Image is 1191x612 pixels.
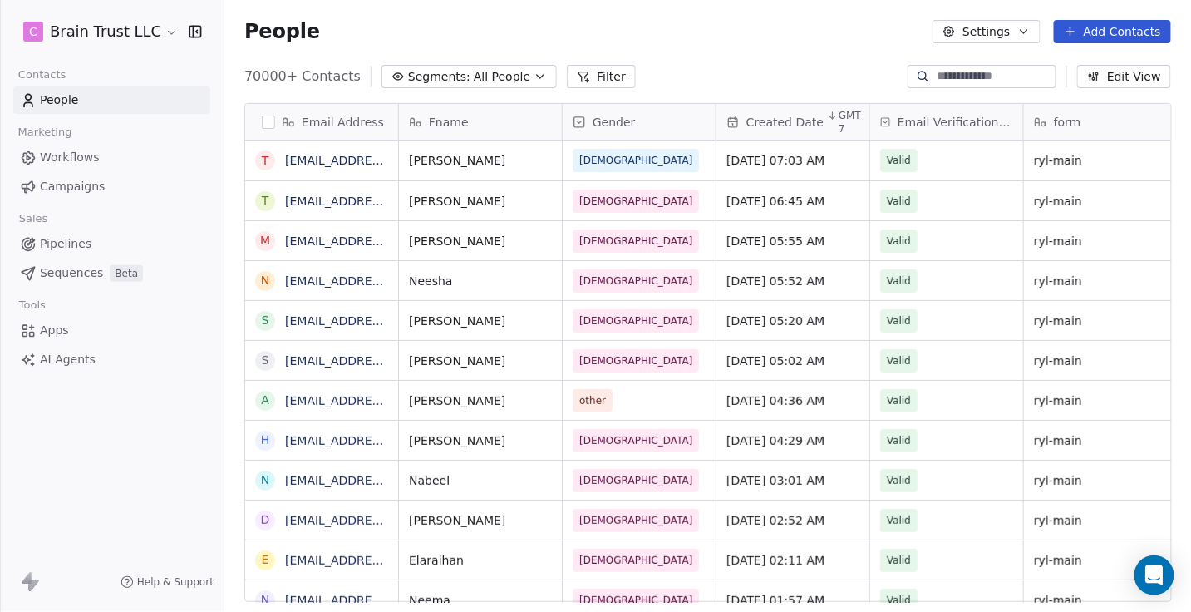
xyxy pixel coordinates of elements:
a: People [13,86,210,114]
span: [DATE] 02:52 AM [726,512,859,529]
span: [PERSON_NAME] [409,233,552,249]
span: Fname [429,114,469,131]
span: ryl-main [1034,472,1167,489]
span: [DEMOGRAPHIC_DATA] [579,472,692,489]
span: ryl-main [1034,313,1167,329]
a: [EMAIL_ADDRESS][PERSON_NAME][DOMAIN_NAME] [285,274,585,288]
span: GMT-7 [839,109,866,136]
div: d [261,511,270,529]
a: Campaigns [13,173,210,200]
div: S [262,352,269,369]
span: ryl-main [1034,392,1167,409]
span: Elaraihan [409,552,552,569]
a: Help & Support [121,575,214,589]
span: [PERSON_NAME] [409,152,552,169]
span: Workflows [40,149,100,166]
div: Email Verification Status [870,104,1023,140]
a: Apps [13,317,210,344]
span: Valid [887,193,911,210]
button: Settings [933,20,1040,43]
a: [EMAIL_ADDRESS][DOMAIN_NAME] [285,354,489,368]
span: ryl-main [1034,353,1167,369]
span: [DATE] 01:57 AM [726,592,859,609]
div: t [262,152,269,170]
span: Campaigns [40,178,105,195]
div: m [260,232,270,249]
span: ryl-main [1034,273,1167,289]
span: Valid [887,552,911,569]
span: [DATE] 03:01 AM [726,472,859,489]
span: Email Verification Status [898,114,1013,131]
span: [DEMOGRAPHIC_DATA] [579,313,692,329]
span: [DEMOGRAPHIC_DATA] [579,512,692,529]
span: Valid [887,432,911,449]
div: Created DateGMT-7 [716,104,869,140]
span: [DEMOGRAPHIC_DATA] [579,152,692,169]
span: [DATE] 05:55 AM [726,233,859,249]
span: [DEMOGRAPHIC_DATA] [579,233,692,249]
span: other [579,392,606,409]
span: Valid [887,512,911,529]
div: n [261,272,269,289]
div: h [261,432,270,449]
span: [PERSON_NAME] [409,353,552,369]
a: [EMAIL_ADDRESS][DOMAIN_NAME] [285,394,489,407]
span: People [244,19,320,44]
span: ryl-main [1034,552,1167,569]
span: Pipelines [40,235,91,253]
button: Add Contacts [1054,20,1171,43]
span: [PERSON_NAME] [409,313,552,329]
a: [EMAIL_ADDRESS][DOMAIN_NAME] [285,234,489,248]
div: Email Address [245,104,398,140]
span: [DEMOGRAPHIC_DATA] [579,592,692,609]
span: Valid [887,592,911,609]
span: ryl-main [1034,233,1167,249]
div: grid [245,141,399,603]
span: Neesha [409,273,552,289]
span: [DATE] 04:36 AM [726,392,859,409]
span: Valid [887,233,911,249]
span: [DEMOGRAPHIC_DATA] [579,353,692,369]
span: Segments: [408,68,470,86]
div: Open Intercom Messenger [1134,555,1174,595]
span: [DATE] 05:02 AM [726,353,859,369]
span: C [29,23,37,40]
span: Help & Support [137,575,214,589]
a: [EMAIL_ADDRESS][DOMAIN_NAME] [285,594,489,607]
span: [DATE] 05:20 AM [726,313,859,329]
button: Filter [567,65,636,88]
span: Sales [12,206,55,231]
span: ryl-main [1034,152,1167,169]
span: ryl-main [1034,592,1167,609]
div: s [262,312,269,329]
span: Valid [887,273,911,289]
div: form [1024,104,1177,140]
span: Nabeel [409,472,552,489]
span: Valid [887,353,911,369]
span: [PERSON_NAME] [409,512,552,529]
span: Beta [110,265,143,282]
a: [EMAIL_ADDRESS][DOMAIN_NAME] [285,195,489,208]
span: Tools [12,293,52,318]
span: Valid [887,313,911,329]
span: Marketing [11,120,79,145]
a: AI Agents [13,346,210,373]
div: e [262,551,269,569]
span: [DATE] 04:29 AM [726,432,859,449]
div: A [261,392,269,409]
span: [PERSON_NAME] [409,392,552,409]
a: [EMAIL_ADDRESS][DOMAIN_NAME] [285,514,489,527]
a: [EMAIL_ADDRESS][DOMAIN_NAME] [285,474,489,487]
a: [EMAIL_ADDRESS][DOMAIN_NAME] [285,154,489,167]
span: People [40,91,79,109]
span: [DEMOGRAPHIC_DATA] [579,193,692,210]
div: Fname [399,104,562,140]
a: [EMAIL_ADDRESS][DOMAIN_NAME] [285,314,489,328]
span: Valid [887,472,911,489]
span: Gender [593,114,636,131]
a: SequencesBeta [13,259,210,287]
div: Gender [563,104,716,140]
span: Created Date [746,114,824,131]
span: form [1054,114,1081,131]
span: Valid [887,392,911,409]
